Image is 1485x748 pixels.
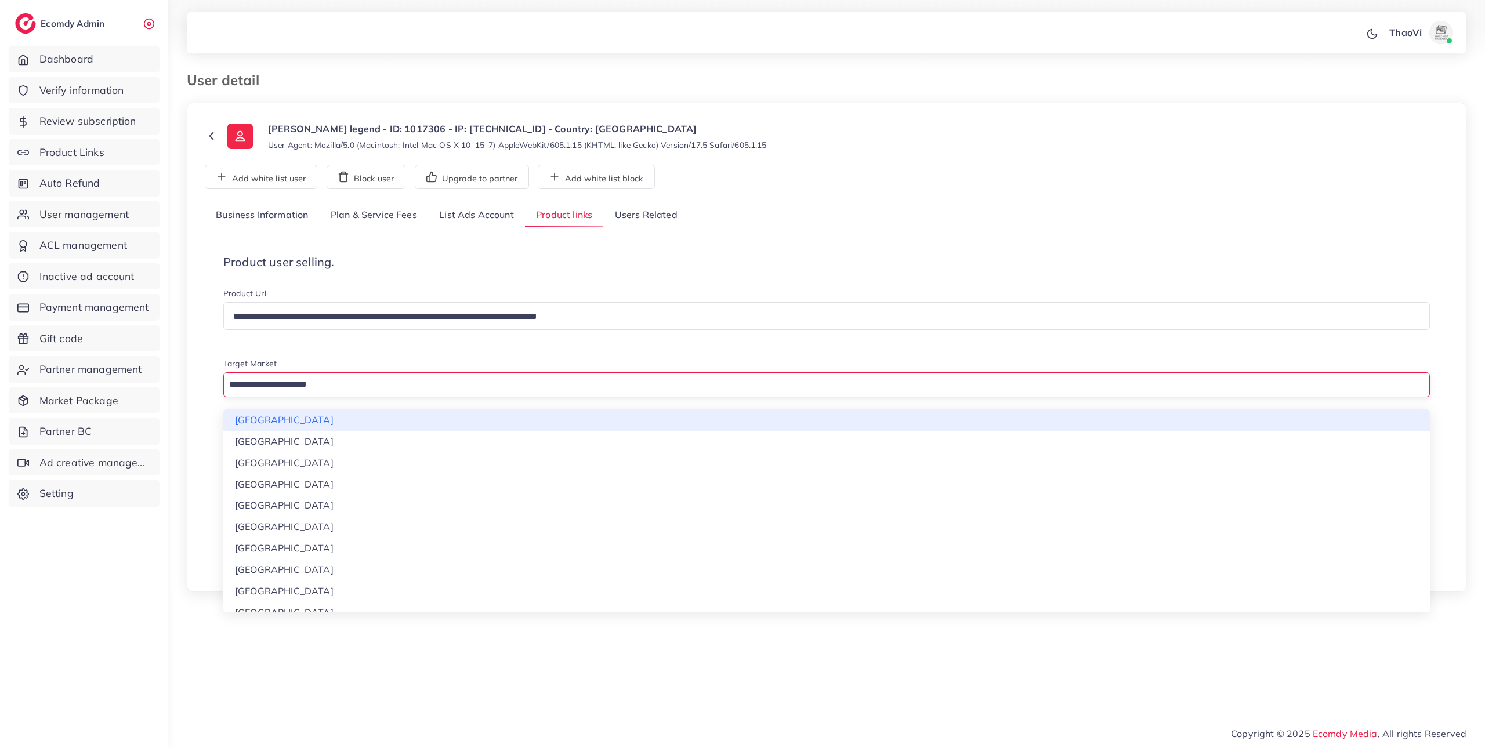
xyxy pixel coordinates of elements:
[415,165,529,189] button: Upgrade to partner
[223,255,1430,269] h4: Product user selling.
[41,18,107,29] h2: Ecomdy Admin
[1034,471,1099,482] span: Reason rejected
[39,145,104,160] span: Product Links
[268,139,767,151] small: User Agent: Mozilla/5.0 (Macintosh; Intel Mac OS X 10_15_7) AppleWebKit/605.1.15 (KHTML, like Gec...
[39,393,118,408] span: Market Package
[223,288,266,299] label: Product Url
[1313,728,1378,739] a: Ecomdy Media
[233,509,387,519] span: [URL][DOMAIN_NAME][DOMAIN_NAME]
[223,372,1430,397] div: Search for option
[9,263,160,290] a: Inactive ad account
[1378,727,1466,740] span: , All rights Reserved
[205,203,320,228] a: Business Information
[784,507,844,521] p: [DATE] 11:37:56
[39,176,100,191] span: Auto Refund
[39,238,127,253] span: ACL management
[603,203,688,228] a: Users Related
[39,207,129,222] span: User management
[1198,508,1237,520] span: approved
[1034,509,1048,519] span: N/A
[39,455,151,470] span: Ad creative management
[268,122,767,136] p: [PERSON_NAME] legend - ID: 1017306 - IP: [TECHNICAL_ID] - Country: [GEOGRAPHIC_DATA]
[223,542,298,553] span: 1 Product Link(s)
[39,424,92,439] span: Partner BC
[931,471,968,482] span: Admin Id
[39,300,149,315] span: Payment management
[9,77,160,104] a: Verify information
[9,139,160,166] a: Product Links
[9,325,160,352] a: Gift code
[1389,26,1422,39] p: ThaoVi
[9,294,160,321] a: Payment management
[223,358,277,369] label: Target Market
[9,46,160,72] a: Dashboard
[9,170,160,197] a: Auto Refund
[9,449,160,476] a: Ad creative management
[9,232,160,259] a: ACL management
[9,108,160,135] a: Review subscription
[9,201,160,228] a: User management
[1359,419,1430,446] button: Create one
[39,52,93,67] span: Dashboard
[9,387,160,414] a: Market Package
[1328,471,1353,482] span: Action
[784,471,823,482] span: Create At
[1429,21,1453,44] img: avatar
[556,471,618,482] span: Target markets
[233,471,281,482] span: Product link
[15,13,36,34] img: logo
[39,486,74,501] span: Setting
[225,376,1415,394] input: Search for option
[320,203,428,228] a: Plan & Service Fees
[39,331,83,346] span: Gift code
[39,114,136,129] span: Review subscription
[538,165,655,189] button: Add white list block
[15,13,107,34] a: logoEcomdy Admin
[327,165,405,189] button: Block user
[428,203,525,228] a: List Ads Account
[1190,471,1215,482] span: Status
[525,203,603,228] a: Product links
[560,504,655,523] li: [GEOGRAPHIC_DATA]
[227,124,253,149] img: ic-user-info.36bf1079.svg
[1383,21,1457,44] a: ThaoViavatar
[9,480,160,507] a: Setting
[1231,727,1466,740] span: Copyright © 2025
[39,269,135,284] span: Inactive ad account
[39,362,142,377] span: Partner management
[39,83,124,98] span: Verify information
[205,165,317,189] button: Add white list user
[187,72,269,89] h3: User detail
[931,507,955,521] p: 16454
[9,356,160,383] a: Partner management
[9,418,160,445] a: Partner BC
